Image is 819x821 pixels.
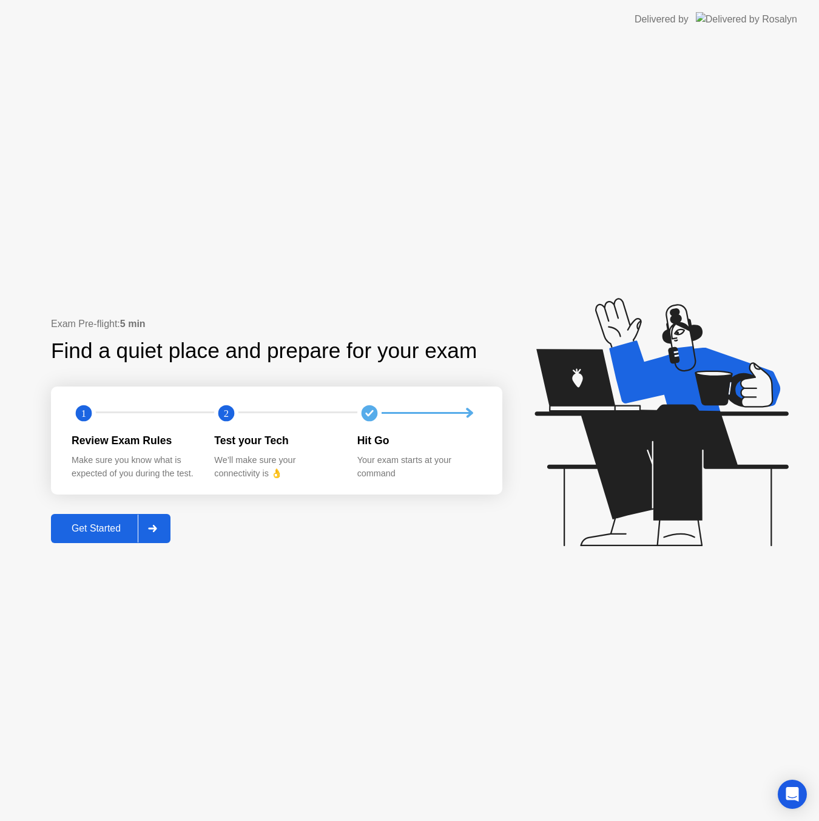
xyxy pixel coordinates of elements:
div: Make sure you know what is expected of you during the test. [72,454,195,480]
text: 1 [81,407,86,419]
div: Review Exam Rules [72,433,195,448]
div: Delivered by [635,12,689,27]
div: Exam Pre-flight: [51,317,502,331]
img: Delivered by Rosalyn [696,12,797,26]
div: Open Intercom Messenger [778,780,807,809]
button: Get Started [51,514,170,543]
div: Get Started [55,523,138,534]
div: Hit Go [357,433,480,448]
text: 2 [224,407,229,419]
b: 5 min [120,319,146,329]
div: We’ll make sure your connectivity is 👌 [214,454,337,480]
div: Test your Tech [214,433,337,448]
div: Your exam starts at your command [357,454,480,480]
div: Find a quiet place and prepare for your exam [51,335,479,367]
